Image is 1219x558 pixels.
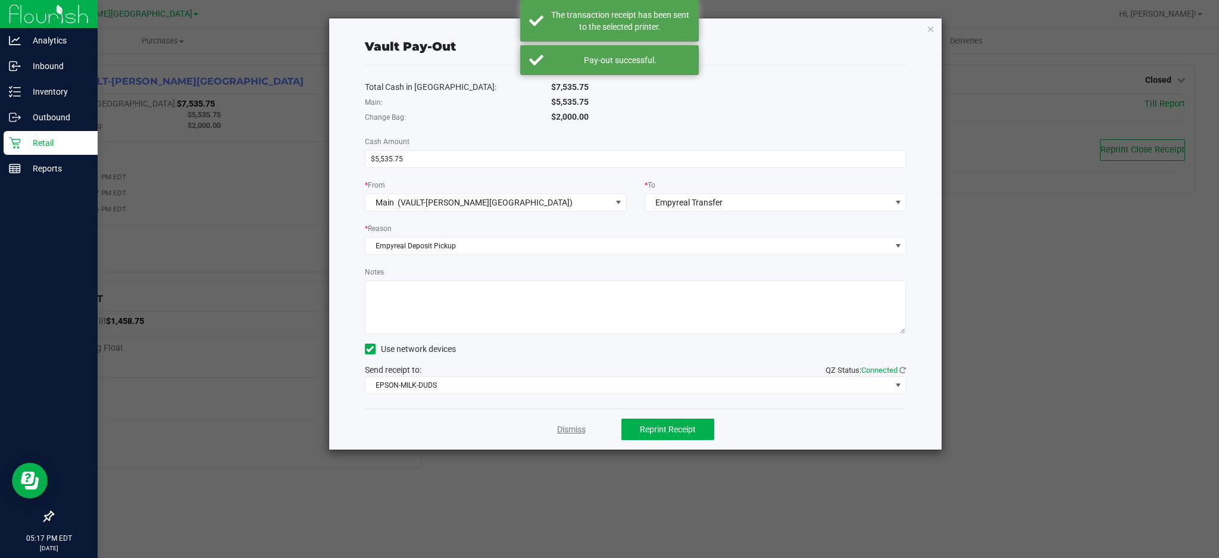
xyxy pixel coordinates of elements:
p: Retail [21,136,92,150]
span: Empyreal Deposit Pickup [365,238,891,254]
inline-svg: Retail [9,137,21,149]
label: From [365,180,385,191]
p: Reports [21,161,92,176]
span: Main [376,198,394,207]
span: QZ Status: [826,366,906,375]
span: $7,535.75 [551,82,589,92]
p: [DATE] [5,544,92,553]
label: Reason [365,223,392,234]
span: (VAULT-[PERSON_NAME][GEOGRAPHIC_DATA]) [398,198,573,207]
p: Outbound [21,110,92,124]
label: To [645,180,655,191]
span: Send receipt to: [365,365,421,375]
span: Main: [365,98,383,107]
span: Cash Amount [365,138,410,146]
span: Total Cash in [GEOGRAPHIC_DATA]: [365,82,496,92]
label: Notes [365,267,384,278]
inline-svg: Analytics [9,35,21,46]
button: Reprint Receipt [621,419,714,440]
span: EPSON-MILK-DUDS [365,377,891,394]
inline-svg: Outbound [9,111,21,123]
span: Reprint Receipt [640,425,696,434]
label: Use network devices [365,343,456,356]
span: Empyreal Transfer [655,198,723,207]
div: Vault Pay-Out [365,38,456,55]
inline-svg: Inventory [9,86,21,98]
iframe: Resource center [12,463,48,498]
p: 05:17 PM EDT [5,533,92,544]
div: The transaction receipt has been sent to the selected printer. [550,9,690,33]
span: Change Bag: [365,113,406,121]
span: $5,535.75 [551,97,589,107]
div: Pay-out successful. [550,54,690,66]
inline-svg: Reports [9,163,21,174]
inline-svg: Inbound [9,60,21,72]
span: Connected [861,366,898,375]
p: Inbound [21,59,92,73]
span: $2,000.00 [551,112,589,121]
p: Analytics [21,33,92,48]
a: Dismiss [557,423,586,436]
p: Inventory [21,85,92,99]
